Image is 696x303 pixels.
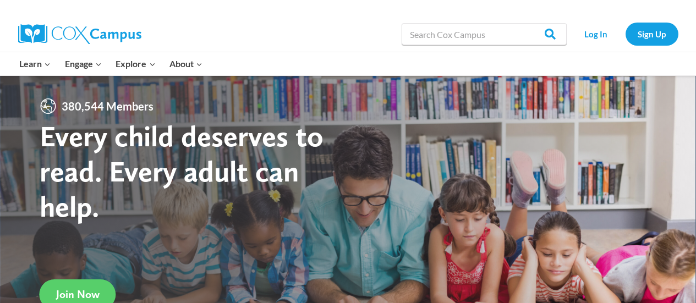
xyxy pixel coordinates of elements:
[169,57,202,71] span: About
[40,118,324,223] strong: Every child deserves to read. Every adult can help.
[65,57,102,71] span: Engage
[402,23,567,45] input: Search Cox Campus
[13,52,210,75] nav: Primary Navigation
[626,23,678,45] a: Sign Up
[572,23,620,45] a: Log In
[56,288,100,301] span: Join Now
[18,24,141,44] img: Cox Campus
[19,57,51,71] span: Learn
[57,97,158,115] span: 380,544 Members
[116,57,155,71] span: Explore
[572,23,678,45] nav: Secondary Navigation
